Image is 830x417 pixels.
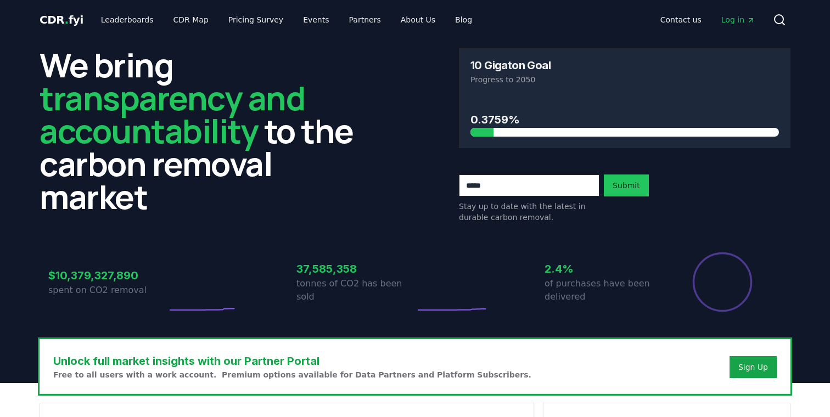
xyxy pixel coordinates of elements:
[65,13,69,26] span: .
[40,13,83,26] span: CDR fyi
[92,10,162,30] a: Leaderboards
[48,284,167,297] p: spent on CO2 removal
[652,10,710,30] a: Contact us
[604,174,649,196] button: Submit
[40,12,83,27] a: CDR.fyi
[721,14,755,25] span: Log in
[545,277,663,303] p: of purchases have been delivered
[392,10,444,30] a: About Us
[459,201,599,223] p: Stay up to date with the latest in durable carbon removal.
[40,75,305,153] span: transparency and accountability
[713,10,764,30] a: Log in
[738,362,768,373] a: Sign Up
[53,369,531,380] p: Free to all users with a work account. Premium options available for Data Partners and Platform S...
[53,353,531,369] h3: Unlock full market insights with our Partner Portal
[296,261,415,277] h3: 37,585,358
[340,10,390,30] a: Partners
[446,10,481,30] a: Blog
[470,111,779,128] h3: 0.3759%
[692,251,753,313] div: Percentage of sales delivered
[470,74,779,85] p: Progress to 2050
[48,267,167,284] h3: $10,379,327,890
[730,356,777,378] button: Sign Up
[545,261,663,277] h3: 2.4%
[40,48,371,213] h2: We bring to the carbon removal market
[470,60,551,71] h3: 10 Gigaton Goal
[220,10,292,30] a: Pricing Survey
[652,10,764,30] nav: Main
[92,10,481,30] nav: Main
[165,10,217,30] a: CDR Map
[294,10,338,30] a: Events
[296,277,415,303] p: tonnes of CO2 has been sold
